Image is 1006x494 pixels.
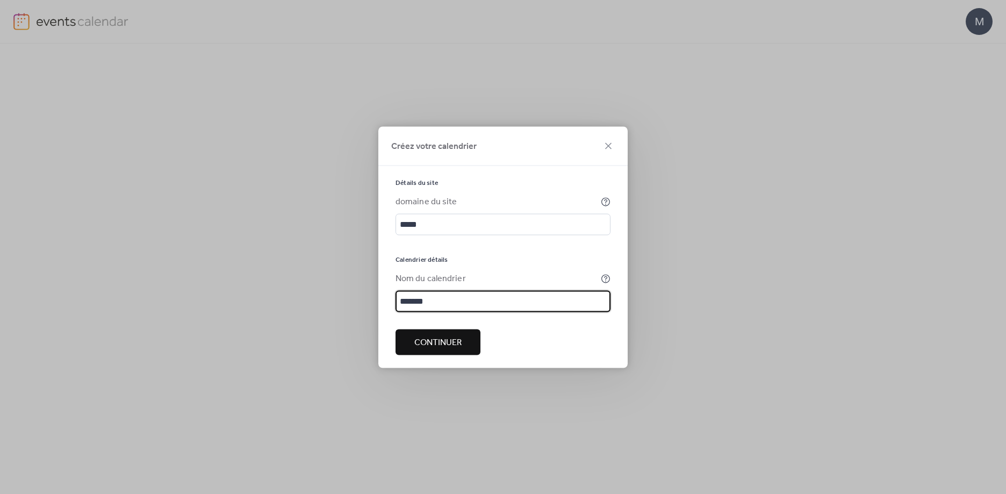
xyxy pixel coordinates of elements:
div: Nom du calendrier [396,272,599,285]
button: Continuer [396,329,480,355]
div: domaine du site [396,195,599,208]
span: Continuer [414,336,462,349]
span: Calendrier détails [396,255,448,264]
span: Créez votre calendrier [391,140,477,153]
span: Détails du site [396,178,438,187]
